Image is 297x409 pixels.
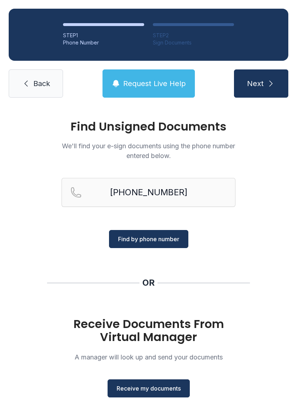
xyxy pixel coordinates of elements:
[62,318,235,344] h1: Receive Documents From Virtual Manager
[62,352,235,362] p: A manager will look up and send your documents
[142,277,155,289] div: OR
[62,178,235,207] input: Reservation phone number
[63,32,144,39] div: STEP 1
[117,384,181,393] span: Receive my documents
[63,39,144,46] div: Phone Number
[247,78,264,89] span: Next
[62,141,235,161] p: We'll find your e-sign documents using the phone number entered below.
[118,235,179,243] span: Find by phone number
[123,78,186,89] span: Request Live Help
[153,39,234,46] div: Sign Documents
[33,78,50,89] span: Back
[62,121,235,132] h1: Find Unsigned Documents
[153,32,234,39] div: STEP 2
